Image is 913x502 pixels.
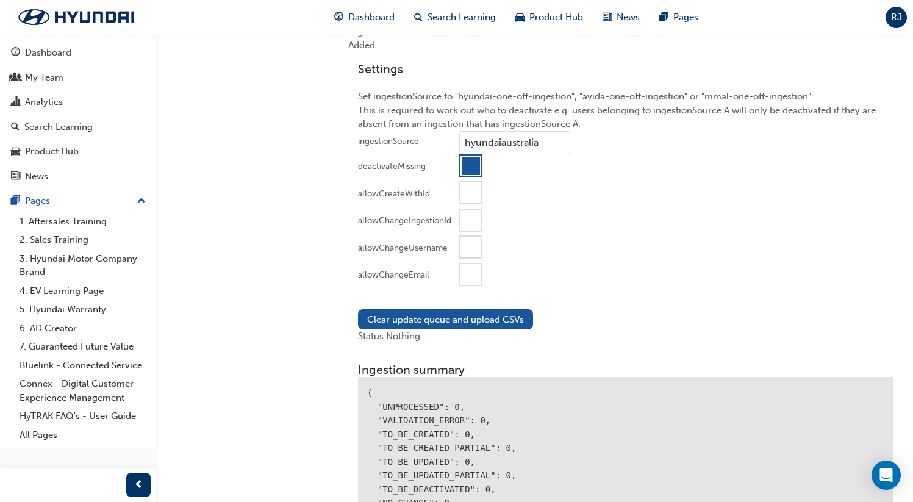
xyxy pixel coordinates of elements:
div: Search Learning [24,120,93,134]
span: car-icon [11,146,20,157]
a: news-iconNews [593,5,650,30]
div: Product Hub [25,145,79,159]
a: My Team [5,66,151,89]
a: pages-iconPages [650,5,708,30]
a: 4. EV Learning Page [15,282,151,301]
a: Analytics [5,91,151,113]
span: Dashboard [348,10,395,24]
a: Search Learning [5,116,151,138]
div: Dashboard [25,46,71,60]
a: 2. Sales Training [15,231,151,249]
a: guage-iconDashboard [324,5,404,30]
span: up-icon [137,193,146,209]
button: Clear update queue and upload CSVs [358,309,533,329]
span: guage-icon [334,10,343,25]
a: HyTRAK FAQ's - User Guide [15,407,151,426]
a: 3. Hyundai Motor Company Brand [15,249,151,282]
div: allowCreateWithId [358,188,430,200]
button: DashboardMy TeamAnalyticsSearch LearningProduct HubNews [5,39,151,190]
div: allowChangeEmail [358,269,429,281]
a: Connex - Digital Customer Experience Management [15,375,151,407]
a: search-iconSearch Learning [404,5,506,30]
span: RJ [891,10,902,24]
div: Status: Nothing [358,329,893,343]
h3: Settings [358,62,893,76]
div: allowChangeUsername [358,242,448,254]
span: news-icon [11,171,20,182]
img: Trak [6,4,146,30]
a: 5. Hyundai Warranty [15,300,151,319]
a: Product Hub [5,140,151,163]
div: Analytics [25,95,63,109]
span: guage-icon [11,48,20,59]
span: search-icon [414,10,423,25]
span: pages-icon [659,10,668,25]
input: ingestionSource [459,131,571,154]
div: My Team [25,71,63,85]
button: Pages [5,190,151,212]
a: 6. AD Creator [15,319,151,338]
div: Pages [25,194,50,208]
span: Pages [673,10,698,24]
a: 1. Aftersales Training [15,212,151,231]
span: Product Hub [529,10,583,24]
a: News [5,165,151,188]
a: Dashboard [5,41,151,64]
a: 7. Guaranteed Future Value [15,337,151,356]
a: All Pages [15,426,151,445]
div: News [25,170,48,184]
span: car-icon [515,10,525,25]
div: deactivateMissing [358,160,426,173]
div: Set ingestionSource to "hyundai-one-off-ingestion", "avida-one-off-ingestion" or "mmal-one-off-in... [348,52,903,300]
span: News [617,10,640,24]
div: Added [348,38,903,52]
h3: Ingestion summary [358,363,893,377]
span: chart-icon [11,97,20,108]
span: Search Learning [428,10,496,24]
button: RJ [886,7,907,28]
span: news-icon [603,10,612,25]
a: car-iconProduct Hub [506,5,593,30]
div: Open Intercom Messenger [872,461,901,490]
span: people-icon [11,73,20,84]
div: allowChangeIngestionId [358,215,451,227]
div: ingestionSource [358,135,419,148]
span: prev-icon [134,478,143,493]
a: Bluelink - Connected Service [15,356,151,375]
span: search-icon [11,122,20,133]
span: pages-icon [11,196,20,207]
